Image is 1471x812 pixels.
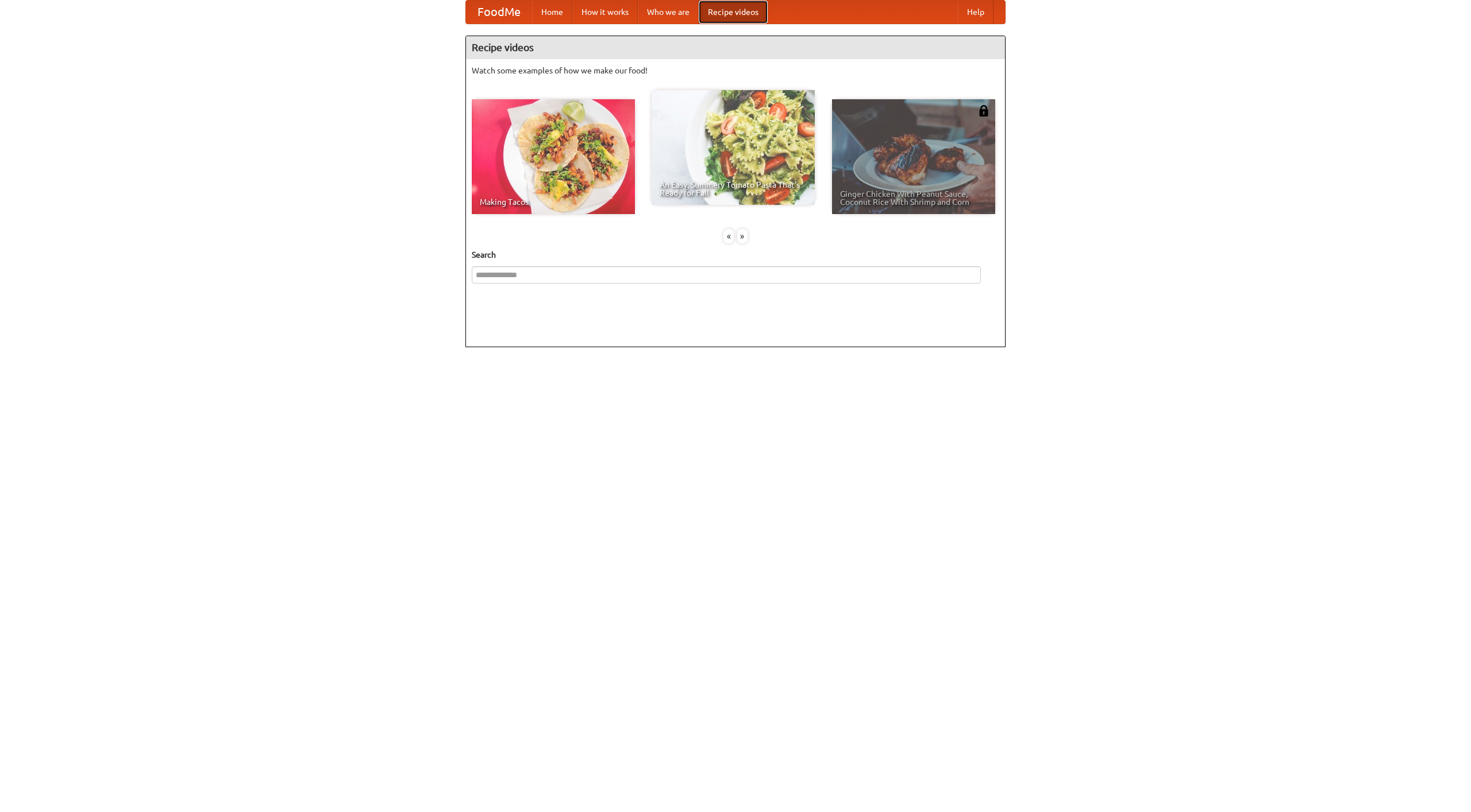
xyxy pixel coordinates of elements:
span: Making Tacos [480,198,627,206]
a: Making Tacos [472,99,635,214]
div: « [723,229,734,243]
a: Home [532,1,572,24]
a: FoodMe [466,1,532,24]
span: An Easy, Summery Tomato Pasta That's Ready for Fall [660,181,807,197]
div: » [737,229,748,243]
p: Watch some examples of how we make our food! [472,65,999,76]
a: Recipe videos [699,1,768,24]
img: 483408.png [978,105,989,116]
a: How it works [572,1,638,24]
a: An Easy, Summery Tomato Pasta That's Ready for Fall [652,90,815,205]
h5: Search [472,249,999,261]
h4: Recipe videos [466,36,1005,59]
a: Help [958,1,993,24]
a: Who we are [638,1,699,24]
